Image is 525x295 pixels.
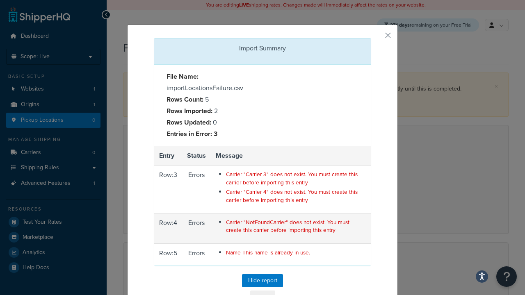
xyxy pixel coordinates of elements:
td: Errors [182,166,211,213]
span: Carrier "NotFoundCarrier" does not exist. You must create this carrier before importing this entry [226,218,349,234]
th: Entry [154,146,182,166]
button: Hide report [242,274,283,287]
strong: File Name: [167,72,199,81]
strong: Rows Imported: [167,106,212,116]
th: Message [211,146,371,166]
th: Status [182,146,211,166]
td: Row: 3 [154,166,182,213]
td: Errors [182,213,211,244]
td: Row: 5 [154,243,182,265]
h3: Import Summary [160,45,365,52]
span: Name This name is already in use. [226,248,310,256]
div: importLocationsFailure.csv 5 2 0 [160,71,262,140]
span: Carrier "Carrier 4" does not exist. You must create this carrier before importing this entry [226,188,358,204]
span: Carrier "Carrier 3" does not exist. You must create this carrier before importing this entry [226,170,358,186]
td: Row: 4 [154,213,182,244]
strong: Entries in Error: 3 [167,129,217,138]
strong: Rows Count: [167,95,203,104]
td: Errors [182,243,211,265]
strong: Rows Updated: [167,118,211,127]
